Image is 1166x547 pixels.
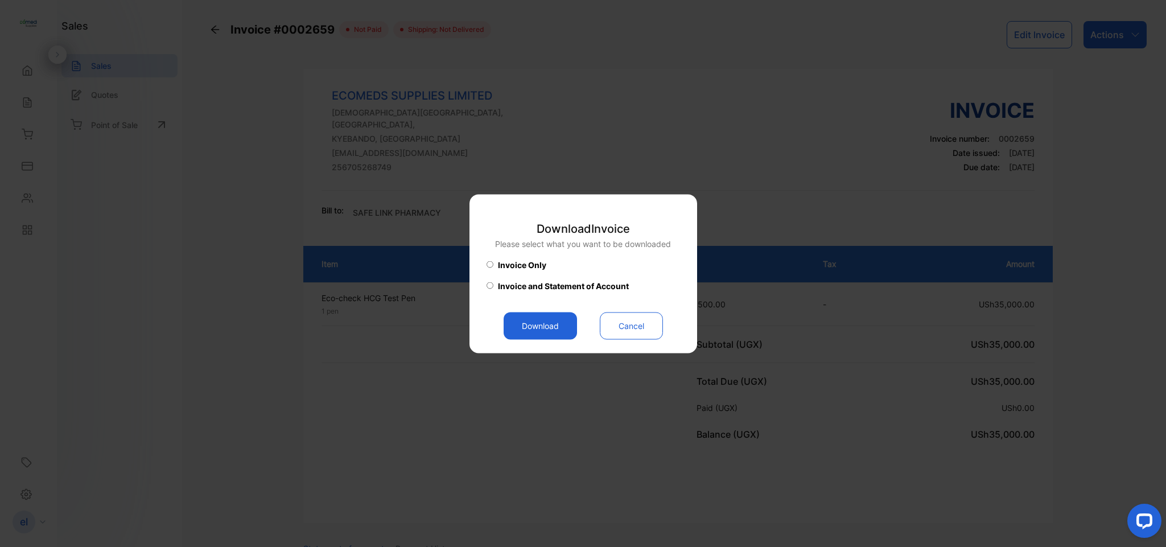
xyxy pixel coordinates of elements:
span: Invoice Only [498,258,546,270]
iframe: LiveChat chat widget [1118,499,1166,547]
p: Please select what you want to be downloaded [495,237,671,249]
button: Download [504,312,577,339]
span: Invoice and Statement of Account [498,279,629,291]
p: Download Invoice [495,220,671,237]
button: Cancel [600,312,663,339]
